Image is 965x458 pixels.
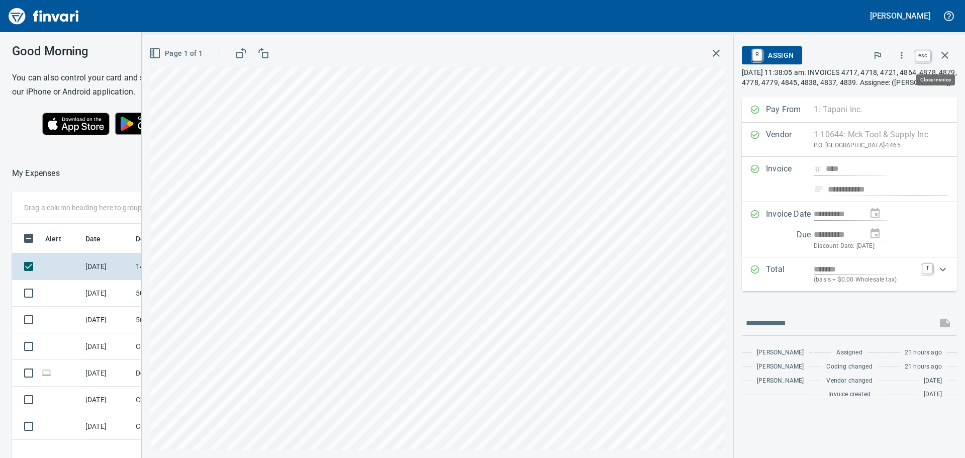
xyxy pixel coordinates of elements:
a: esc [915,50,930,61]
button: [PERSON_NAME] [867,8,933,24]
p: My Expenses [12,167,60,179]
span: Coding changed [826,362,872,372]
span: Alert [45,233,74,245]
span: Alert [45,233,61,245]
td: [DATE] [81,280,132,307]
div: Expand [742,257,957,291]
span: Online transaction [41,370,52,376]
td: [DATE] [81,307,132,333]
td: [DATE] [81,333,132,360]
span: 21 hours ago [905,362,942,372]
a: T [922,263,932,273]
button: More [891,44,913,66]
span: [PERSON_NAME] [757,348,804,358]
h3: Good Morning [12,44,226,58]
span: [DATE] [924,390,942,400]
td: Chevron 0387640 [GEOGRAPHIC_DATA] [132,387,222,413]
h5: [PERSON_NAME] [870,11,930,21]
img: Download on the App Store [42,113,110,135]
span: Assign [750,47,794,64]
img: Finvari [6,4,81,28]
span: Invoice created [828,390,871,400]
span: Assigned [836,348,862,358]
td: Chevron 0090311 [GEOGRAPHIC_DATA] [132,333,222,360]
p: (basis + $0.00 Wholesale tax) [814,275,916,285]
span: Date [85,233,114,245]
p: [DATE] 11:38:05 am. INVOICES 4717, 4718, 4721, 4864, 4878, 4879, 4778, 4779, 4845, 4838, 4837, 48... [742,67,957,87]
span: Vendor changed [826,376,872,386]
span: [DATE] [924,376,942,386]
td: 50.10733.65 [132,307,222,333]
td: [DATE] [81,387,132,413]
td: 50.10006.65 [132,280,222,307]
span: Description [136,233,186,245]
p: Total [766,263,814,285]
img: Get it on Google Play [110,107,196,140]
button: RAssign [742,46,802,64]
button: Flag [866,44,889,66]
span: This records your message into the invoice and notifies anyone mentioned [933,311,957,335]
span: Date [85,233,101,245]
span: 21 hours ago [905,348,942,358]
h6: You can also control your card and submit expenses from our iPhone or Android application. [12,71,226,99]
nav: breadcrumb [12,167,60,179]
td: [DATE] [81,253,132,280]
button: Page 1 of 1 [147,44,207,63]
span: Page 1 of 1 [151,47,203,60]
span: [PERSON_NAME] [757,376,804,386]
a: R [752,49,762,60]
td: [DATE] [81,413,132,440]
span: [PERSON_NAME] [757,362,804,372]
span: Description [136,233,173,245]
td: Delta Internet Delta.c [GEOGRAPHIC_DATA] [GEOGRAPHIC_DATA] [132,360,222,387]
td: [DATE] [81,360,132,387]
td: 1410.03.0104 [132,253,222,280]
p: Drag a column heading here to group the table [24,203,171,213]
td: Chevron 0387640 [GEOGRAPHIC_DATA] [132,413,222,440]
